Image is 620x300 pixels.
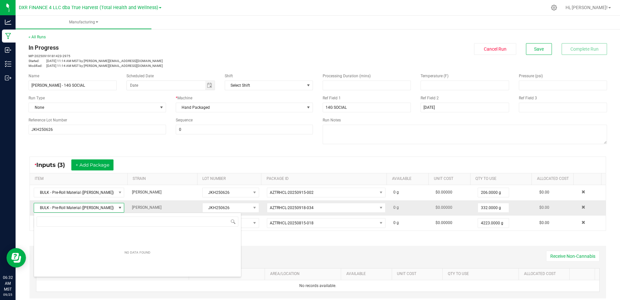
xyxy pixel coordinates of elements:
span: NO DATA FOUND [225,81,313,90]
span: Scheduled Date [126,74,154,78]
a: ITEMSortable [35,176,125,181]
p: [DATE] 11:14 AM MST by [PERSON_NAME][EMAIL_ADDRESS][DOMAIN_NAME] [29,58,313,63]
span: $0.00000 [435,220,452,225]
span: g [397,220,399,225]
a: AVAILABLESortable [346,271,389,277]
input: Date [127,81,205,90]
span: Run Notes [323,118,341,122]
span: Ref Field 3 [519,96,537,100]
span: BULK - Pre-Roll Material ([PERSON_NAME]) [34,203,116,212]
span: Processing Duration (mins) [323,74,371,78]
a: Sortable [575,271,592,277]
td: No records available. [36,280,599,292]
span: Select Shift [225,81,304,90]
p: 09/25 [3,292,13,297]
span: 0 [393,190,396,194]
button: Receive Non-Cannabis [546,251,600,262]
span: NO DATA FOUND [267,203,386,213]
span: $0.00 [539,220,549,225]
span: Modified: [29,63,46,68]
div: Manage settings [550,5,558,11]
inline-svg: Inventory [5,61,11,67]
input: NO DATA FOUND [37,217,238,227]
a: AVAILABLESortable [392,176,426,181]
span: $0.00 [539,205,549,210]
span: None [29,103,158,112]
iframe: Resource center [6,248,26,268]
span: AZTRHCL-20250815-018 [270,221,314,225]
span: g [397,190,399,194]
inline-svg: Inbound [5,47,11,53]
div: In Progress [29,43,313,52]
span: AZTRHCL-20250918-034 [270,206,314,210]
span: BULK - Pre-Roll Material ([PERSON_NAME]) [34,188,116,197]
span: 0 [393,220,396,225]
span: Run Type [29,95,45,101]
span: Started: [29,58,46,63]
a: Unit CostSortable [434,176,468,181]
span: g [397,205,399,210]
span: Hi, [PERSON_NAME]! [566,5,608,10]
span: Hand Packaged [176,103,305,112]
span: $0.00 [539,190,549,194]
p: 06:32 AM MST [3,275,13,292]
span: Cancel Run [484,46,507,52]
span: Pressure (psi) [519,74,543,78]
div: NO DATA FOUND [121,247,154,259]
a: Sortable [578,176,599,181]
span: Ref Field 1 [323,96,341,100]
span: Machine [177,96,192,100]
span: JKH250626 [203,188,251,197]
button: Cancel Run [474,43,516,55]
inline-svg: Manufacturing [5,33,11,39]
span: AZTRHCL-20250915-002 [270,190,314,195]
inline-svg: Analytics [5,19,11,25]
a: < All Runs [29,35,46,39]
span: Name [29,74,39,78]
a: Allocated CostSortable [524,271,567,277]
span: Shift [225,74,233,78]
a: AREA/LOCATIONSortable [270,271,339,277]
span: 0 [393,205,396,210]
button: Complete Run [562,43,607,55]
a: Manufacturing [16,16,151,29]
a: STRAINSortable [133,176,195,181]
span: Ref Field 2 [421,96,439,100]
span: NO DATA FOUND [267,218,386,228]
span: DXR FINANCE 4 LLC dba True Harvest (Total Health and Wellness) [19,5,158,10]
button: Save [526,43,552,55]
span: NO DATA FOUND [267,188,386,197]
span: Reference Lot Number [29,118,67,122]
p: [DATE] 11:14 AM MST by [PERSON_NAME][EMAIL_ADDRESS][DOMAIN_NAME] [29,63,313,68]
span: JKH250626 [203,203,251,212]
span: Manufacturing [16,19,151,25]
span: Complete Run [570,46,599,52]
span: Sequence [176,118,193,122]
a: QTY TO USESortable [475,176,529,181]
a: Unit CostSortable [397,271,440,277]
span: $0.00000 [435,205,452,210]
a: QTY TO USESortable [448,271,516,277]
span: [PERSON_NAME] [132,190,161,194]
button: + Add Package [71,159,113,170]
span: Temperature (F) [421,74,448,78]
span: Inputs (3) [36,161,71,169]
span: Toggle calendar [205,81,215,90]
span: NO DATA FOUND [34,188,124,197]
span: Save [534,46,544,52]
a: LOT NUMBERSortable [202,176,259,181]
span: $0.00000 [435,190,452,194]
p: MP-20250919181423-2975 [29,54,313,58]
span: [PERSON_NAME] [132,205,161,210]
inline-svg: Outbound [5,75,11,81]
a: PACKAGE IDSortable [267,176,384,181]
a: Allocated CostSortable [537,176,571,181]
